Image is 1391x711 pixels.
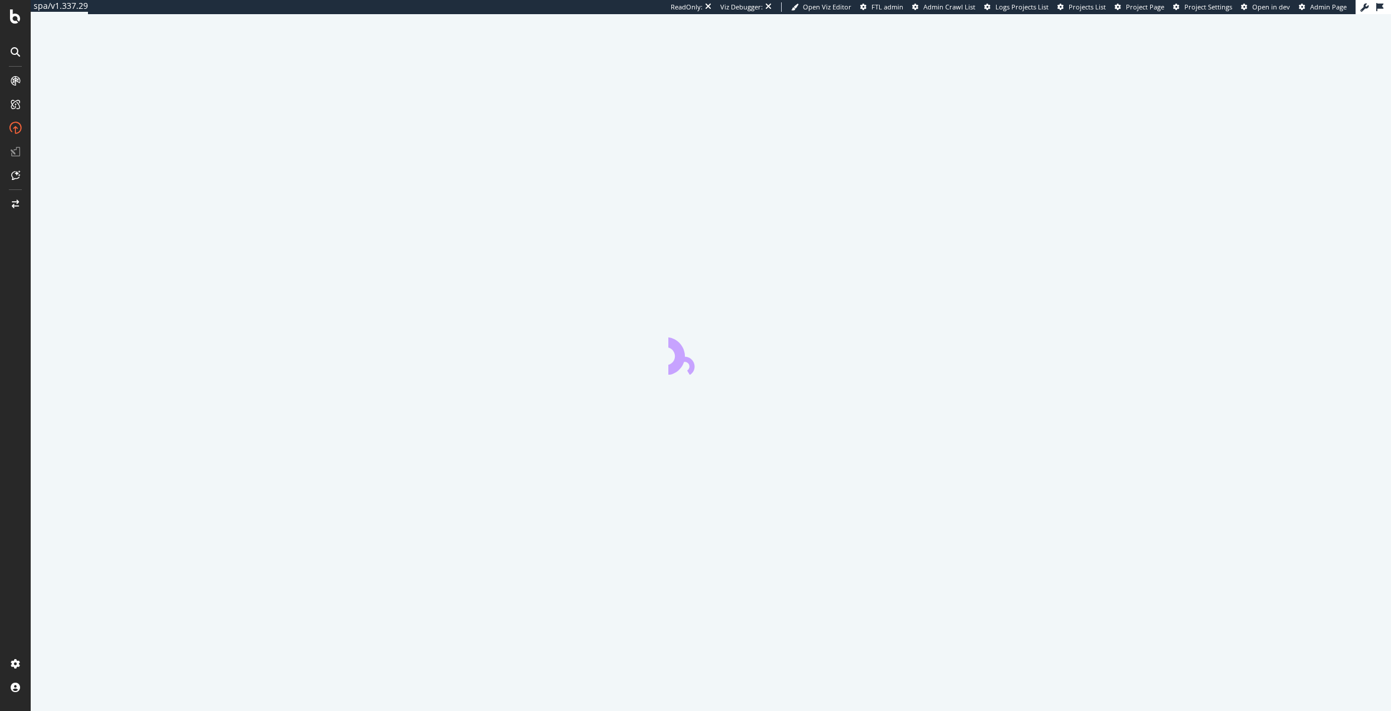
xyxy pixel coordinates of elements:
[1184,2,1232,11] span: Project Settings
[984,2,1049,12] a: Logs Projects List
[923,2,975,11] span: Admin Crawl List
[1115,2,1164,12] a: Project Page
[1310,2,1347,11] span: Admin Page
[1173,2,1232,12] a: Project Settings
[720,2,763,12] div: Viz Debugger:
[1057,2,1106,12] a: Projects List
[791,2,851,12] a: Open Viz Editor
[803,2,851,11] span: Open Viz Editor
[1299,2,1347,12] a: Admin Page
[912,2,975,12] a: Admin Crawl List
[1126,2,1164,11] span: Project Page
[1252,2,1290,11] span: Open in dev
[860,2,903,12] a: FTL admin
[1241,2,1290,12] a: Open in dev
[668,332,753,375] div: animation
[871,2,903,11] span: FTL admin
[671,2,703,12] div: ReadOnly:
[1069,2,1106,11] span: Projects List
[995,2,1049,11] span: Logs Projects List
